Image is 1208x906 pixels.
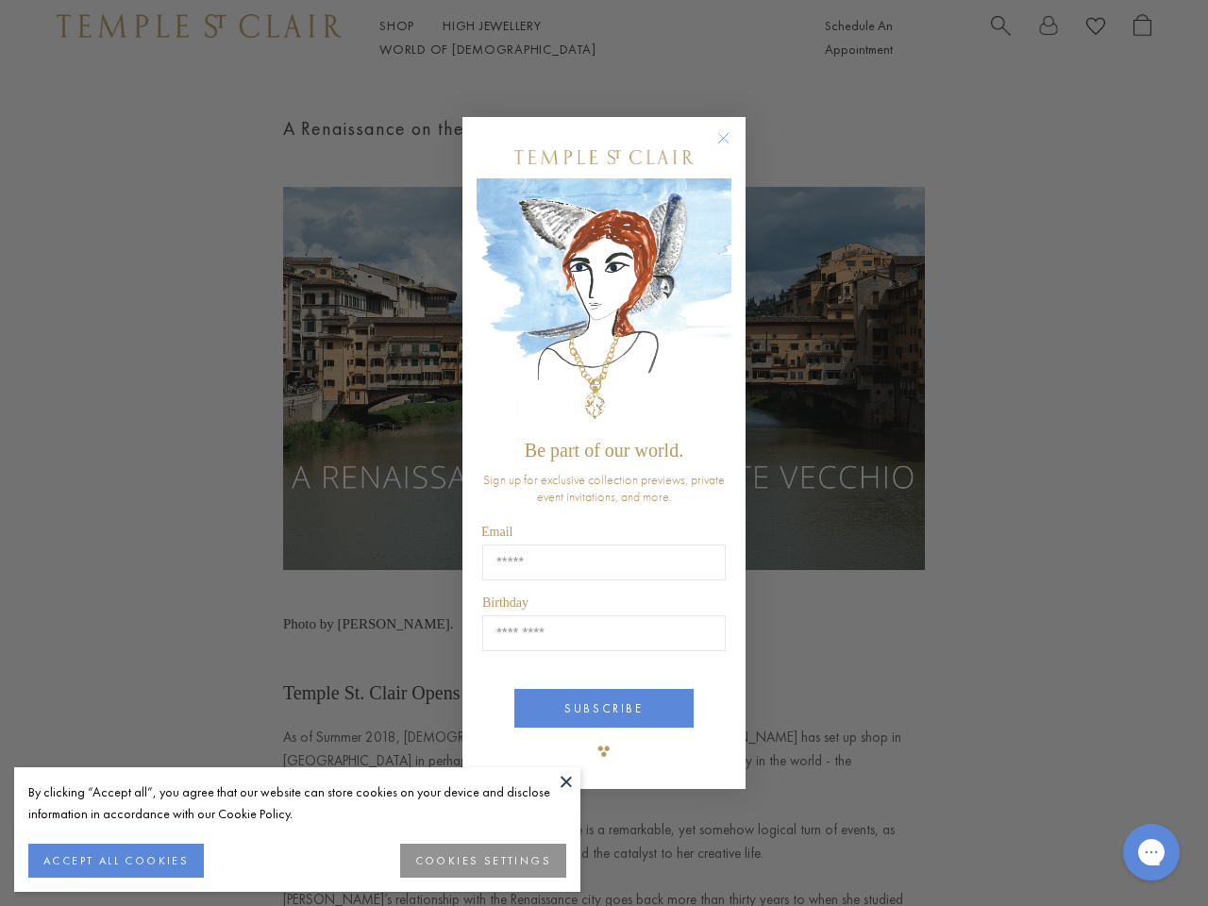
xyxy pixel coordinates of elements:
div: By clicking “Accept all”, you agree that our website can store cookies on your device and disclos... [28,781,566,825]
img: Temple St. Clair [514,150,694,164]
span: Be part of our world. [525,440,683,461]
span: Email [481,525,512,539]
span: Sign up for exclusive collection previews, private event invitations, and more. [483,471,725,505]
input: Email [482,545,726,580]
span: Birthday [482,596,528,610]
button: ACCEPT ALL COOKIES [28,844,204,878]
button: Close dialog [721,136,745,159]
img: TSC [585,732,623,770]
img: c4a9eb12-d91a-4d4a-8ee0-386386f4f338.jpeg [477,178,731,430]
button: COOKIES SETTINGS [400,844,566,878]
iframe: Gorgias live chat messenger [1114,817,1189,887]
button: SUBSCRIBE [514,689,694,728]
